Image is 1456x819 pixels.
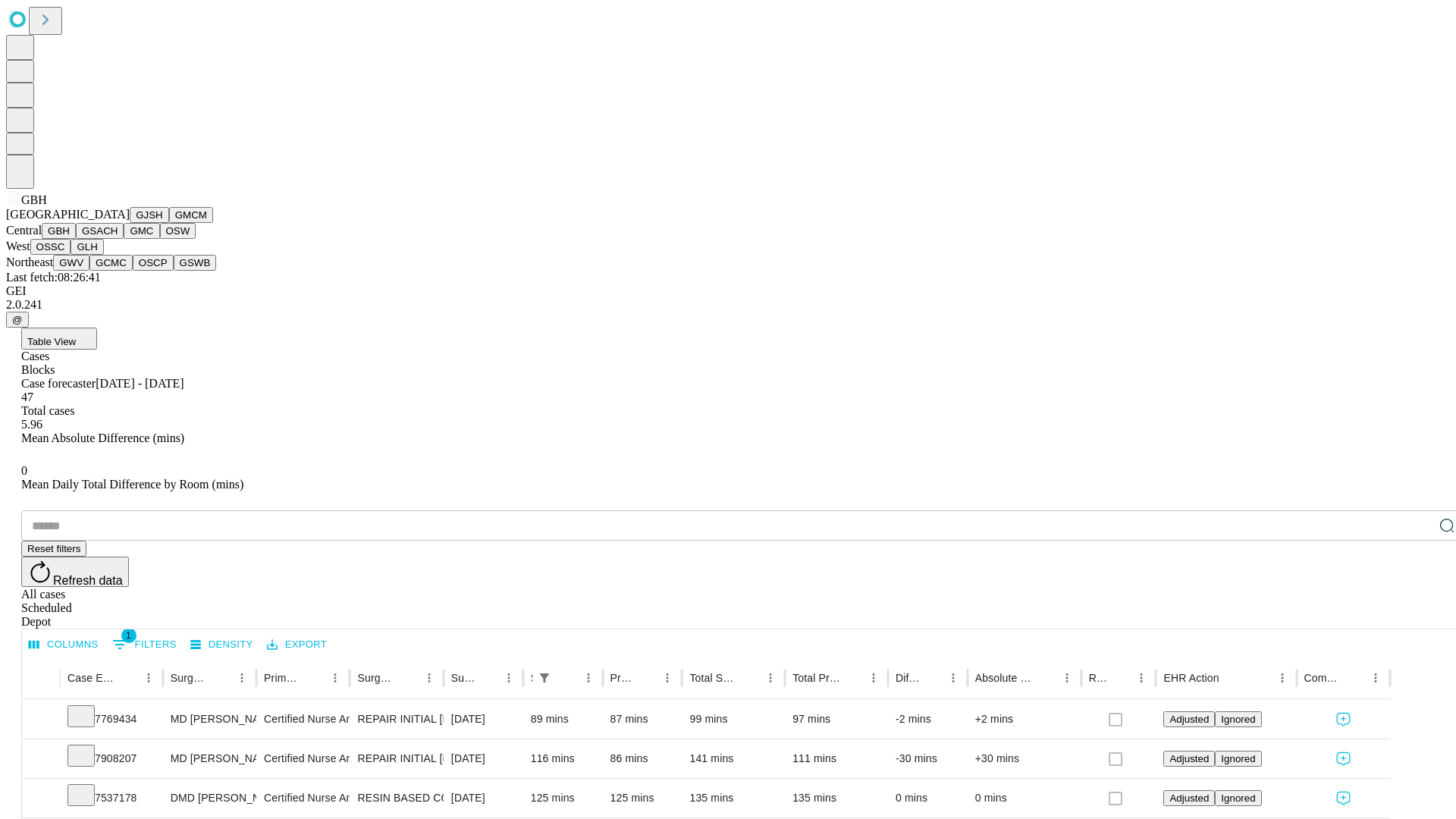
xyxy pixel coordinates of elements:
[21,541,86,557] button: Reset filters
[792,739,880,778] div: 111 mins
[689,700,777,739] div: 99 mins
[96,377,184,390] span: [DATE] - [DATE]
[357,739,435,778] div: REPAIR INITIAL [MEDICAL_DATA] REDUCIBLE AGE [DEMOGRAPHIC_DATA] OR MORE
[53,255,89,271] button: GWV
[21,328,97,350] button: Table View
[1304,672,1342,684] div: Comments
[557,667,578,689] button: Sort
[264,779,342,817] div: Certified Nurse Anesthetist
[1215,751,1261,767] button: Ignored
[117,667,138,689] button: Sort
[896,779,960,817] div: 0 mins
[921,667,943,689] button: Sort
[27,543,80,554] span: Reset filters
[792,779,880,817] div: 135 mins
[397,667,419,689] button: Sort
[42,223,76,239] button: GBH
[325,667,346,689] button: Menu
[357,779,435,817] div: RESIN BASED COMPOSITE 3 SURFACES, POSTERIOR
[67,779,155,817] div: 7537178
[610,672,635,684] div: Predicted In Room Duration
[635,667,657,689] button: Sort
[171,672,209,684] div: Surgeon Name
[1163,790,1215,806] button: Adjusted
[171,779,249,817] div: DMD [PERSON_NAME] M Dmd
[975,700,1074,739] div: +2 mins
[975,672,1034,684] div: Absolute Difference
[67,700,155,739] div: 7769434
[67,739,155,778] div: 7908207
[531,700,595,739] div: 89 mins
[1169,714,1209,725] span: Adjusted
[896,700,960,739] div: -2 mins
[133,255,174,271] button: OSCP
[21,404,74,417] span: Total cases
[1163,751,1215,767] button: Adjusted
[124,223,159,239] button: GMC
[1131,667,1152,689] button: Menu
[896,739,960,778] div: -30 mins
[689,672,737,684] div: Total Scheduled Duration
[534,667,555,689] div: 1 active filter
[1272,667,1293,689] button: Menu
[689,739,777,778] div: 141 mins
[1221,753,1255,764] span: Ignored
[6,208,130,221] span: [GEOGRAPHIC_DATA]
[231,667,253,689] button: Menu
[1056,667,1078,689] button: Menu
[792,700,880,739] div: 97 mins
[21,464,27,477] span: 0
[1221,714,1255,725] span: Ignored
[6,298,1450,312] div: 2.0.241
[6,240,30,253] span: West
[451,700,516,739] div: [DATE]
[6,256,53,268] span: Northeast
[451,779,516,817] div: [DATE]
[21,431,184,444] span: Mean Absolute Difference (mins)
[121,628,136,643] span: 1
[1221,792,1255,804] span: Ignored
[1221,667,1242,689] button: Sort
[792,672,840,684] div: Total Predicted Duration
[89,255,133,271] button: GCMC
[264,672,302,684] div: Primary Service
[21,418,42,431] span: 5.96
[1163,711,1215,727] button: Adjusted
[71,239,103,255] button: GLH
[210,667,231,689] button: Sort
[21,478,243,491] span: Mean Daily Total Difference by Room (mins)
[171,700,249,739] div: MD [PERSON_NAME] [PERSON_NAME] Md
[1215,711,1261,727] button: Ignored
[943,667,964,689] button: Menu
[531,779,595,817] div: 125 mins
[6,224,42,237] span: Central
[842,667,863,689] button: Sort
[130,207,169,223] button: GJSH
[610,779,675,817] div: 125 mins
[1035,667,1056,689] button: Sort
[1365,667,1386,689] button: Menu
[30,786,52,812] button: Expand
[169,207,213,223] button: GMCM
[6,312,29,328] button: @
[419,667,440,689] button: Menu
[303,667,325,689] button: Sort
[578,667,599,689] button: Menu
[25,633,102,657] button: Select columns
[171,739,249,778] div: MD [PERSON_NAME] [PERSON_NAME] Md
[863,667,884,689] button: Menu
[264,700,342,739] div: Certified Nurse Anesthetist
[30,707,52,733] button: Expand
[1169,753,1209,764] span: Adjusted
[357,700,435,739] div: REPAIR INITIAL [MEDICAL_DATA] REDUCIBLE AGE [DEMOGRAPHIC_DATA] OR MORE
[174,255,217,271] button: GSWB
[534,667,555,689] button: Show filters
[610,739,675,778] div: 86 mins
[187,633,257,657] button: Density
[67,672,115,684] div: Case Epic Id
[689,779,777,817] div: 135 mins
[108,632,180,657] button: Show filters
[138,667,159,689] button: Menu
[1109,667,1131,689] button: Sort
[21,193,47,206] span: GBH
